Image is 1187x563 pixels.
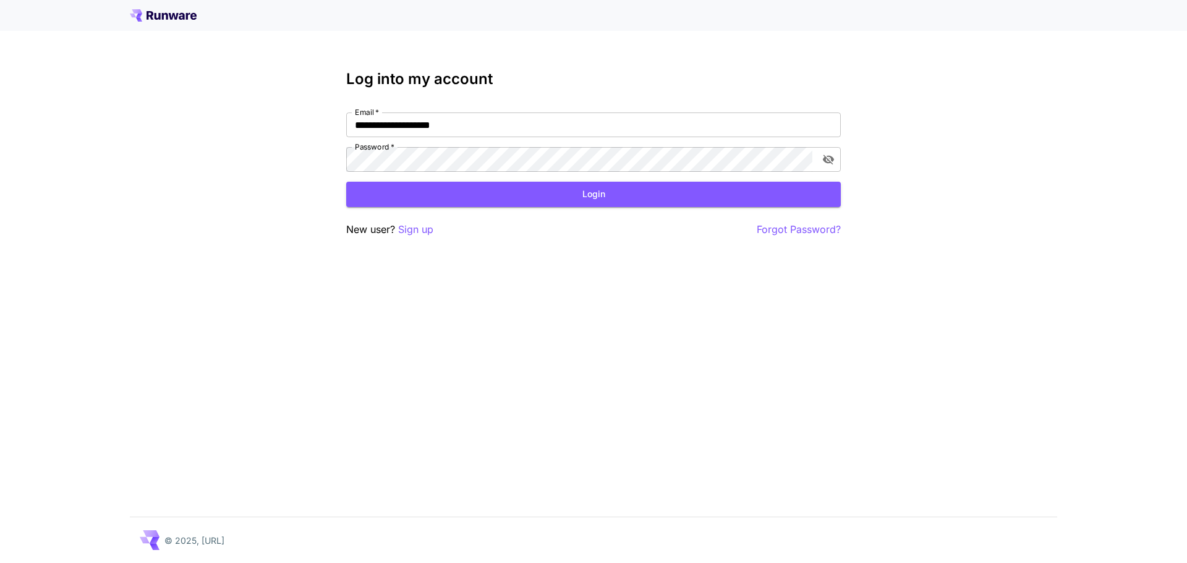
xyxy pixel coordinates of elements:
[346,70,841,88] h3: Log into my account
[355,107,379,117] label: Email
[398,222,433,237] button: Sign up
[346,182,841,207] button: Login
[346,222,433,237] p: New user?
[164,534,224,547] p: © 2025, [URL]
[757,222,841,237] button: Forgot Password?
[817,148,840,171] button: toggle password visibility
[355,142,394,152] label: Password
